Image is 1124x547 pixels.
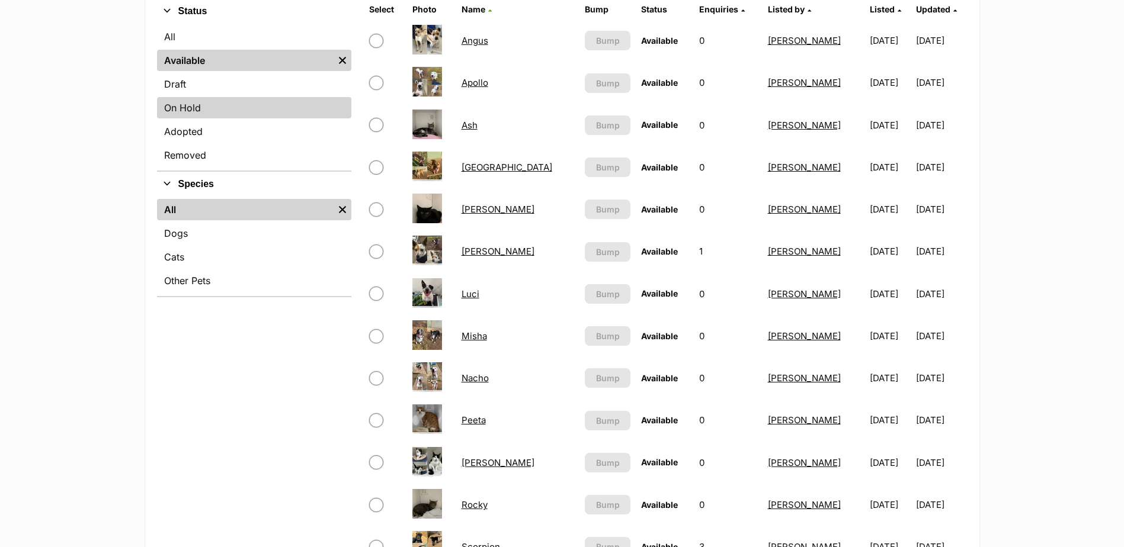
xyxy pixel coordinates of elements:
[641,162,678,172] span: Available
[462,204,534,215] a: [PERSON_NAME]
[916,105,966,146] td: [DATE]
[916,316,966,356] td: [DATE]
[865,147,915,188] td: [DATE]
[694,358,762,398] td: 0
[694,316,762,356] td: 0
[865,400,915,440] td: [DATE]
[596,330,620,342] span: Bump
[641,120,678,130] span: Available
[585,200,630,219] button: Bump
[641,500,678,510] span: Available
[865,442,915,483] td: [DATE]
[462,120,478,131] a: Ash
[865,20,915,61] td: [DATE]
[916,4,950,14] span: Updated
[870,4,895,14] span: Listed
[596,34,620,47] span: Bump
[596,498,620,511] span: Bump
[585,284,630,304] button: Bump
[585,73,630,93] button: Bump
[694,442,762,483] td: 0
[694,273,762,314] td: 0
[462,4,492,14] a: Name
[462,35,488,46] a: Angus
[596,161,620,173] span: Bump
[462,288,479,300] a: Luci
[334,199,351,220] a: Remove filter
[596,372,620,384] span: Bump
[462,499,488,510] a: Rocky
[699,4,738,14] span: translation missing: en.admin.listings.index.attributes.enquiries
[157,270,351,291] a: Other Pets
[585,368,630,388] button: Bump
[157,246,351,268] a: Cats
[768,414,841,426] a: [PERSON_NAME]
[157,73,351,95] a: Draft
[157,121,351,142] a: Adopted
[641,246,678,256] span: Available
[768,204,841,215] a: [PERSON_NAME]
[694,189,762,230] td: 0
[768,4,805,14] span: Listed by
[462,372,489,384] a: Nacho
[585,495,630,514] button: Bump
[596,119,620,131] span: Bump
[641,288,678,298] span: Available
[768,162,841,173] a: [PERSON_NAME]
[157,223,351,244] a: Dogs
[462,77,488,88] a: Apollo
[768,499,841,510] a: [PERSON_NAME]
[585,453,630,472] button: Bump
[641,373,678,383] span: Available
[694,484,762,525] td: 0
[157,26,351,47] a: All
[865,273,915,314] td: [DATE]
[916,231,966,272] td: [DATE]
[157,197,351,296] div: Species
[768,35,841,46] a: [PERSON_NAME]
[585,411,630,430] button: Bump
[641,204,678,214] span: Available
[462,457,534,468] a: [PERSON_NAME]
[694,231,762,272] td: 1
[585,326,630,346] button: Bump
[865,231,915,272] td: [DATE]
[916,273,966,314] td: [DATE]
[596,456,620,469] span: Bump
[916,147,966,188] td: [DATE]
[768,457,841,468] a: [PERSON_NAME]
[596,246,620,258] span: Bump
[585,157,630,177] button: Bump
[768,330,841,342] a: [PERSON_NAME]
[641,415,678,425] span: Available
[865,105,915,146] td: [DATE]
[768,4,811,14] a: Listed by
[157,97,351,118] a: On Hold
[694,400,762,440] td: 0
[916,4,957,14] a: Updated
[596,414,620,427] span: Bump
[641,457,678,467] span: Available
[157,176,351,192] button: Species
[768,246,841,257] a: [PERSON_NAME]
[694,20,762,61] td: 0
[916,484,966,525] td: [DATE]
[641,331,678,341] span: Available
[596,77,620,89] span: Bump
[694,147,762,188] td: 0
[916,189,966,230] td: [DATE]
[768,372,841,384] a: [PERSON_NAME]
[768,77,841,88] a: [PERSON_NAME]
[641,78,678,88] span: Available
[462,414,486,426] a: Peeta
[768,120,841,131] a: [PERSON_NAME]
[699,4,745,14] a: Enquiries
[865,484,915,525] td: [DATE]
[157,24,351,170] div: Status
[596,203,620,215] span: Bump
[585,31,630,50] button: Bump
[865,316,915,356] td: [DATE]
[157,144,351,166] a: Removed
[916,358,966,398] td: [DATE]
[865,62,915,103] td: [DATE]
